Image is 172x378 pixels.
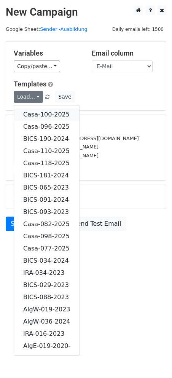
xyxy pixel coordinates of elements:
a: BICS-029-2023 [14,279,80,291]
a: Casa-100-2025 [14,108,80,121]
h5: 1488 Recipients [14,123,158,131]
a: BICS-190-2024 [14,133,80,145]
a: Casa-077-2025 [14,242,80,255]
h5: Email column [92,49,158,57]
a: Casa-082-2025 [14,218,80,230]
a: AlgW-019-2023 [14,303,80,316]
small: [PERSON_NAME][EMAIL_ADDRESS][DOMAIN_NAME] [14,136,139,141]
a: Casa-096-2025 [14,121,80,133]
a: Templates [14,80,46,88]
a: Sender -Ausbildung [40,26,88,32]
a: Casa-118-2025 [14,157,80,169]
a: Send [6,217,31,231]
a: Casa-110-2025 [14,145,80,157]
a: IRA-034-2023 [14,267,80,279]
a: AlgE-019-2020- [14,340,80,352]
small: [EMAIL_ADDRESS][DOMAIN_NAME] [14,144,99,150]
a: Send Test Email [68,217,126,231]
small: Google Sheet: [6,26,88,32]
a: AlgW-036-2024 [14,316,80,328]
a: Copy/paste... [14,61,60,72]
a: IRA-016-2023 [14,328,80,340]
a: Casa-098-2025 [14,230,80,242]
iframe: Chat Widget [134,341,172,378]
a: BICS-034-2024 [14,255,80,267]
a: BICS-181-2024 [14,169,80,182]
a: BICS-091-2024 [14,194,80,206]
small: [EMAIL_ADDRESS][DOMAIN_NAME] [14,153,99,158]
a: BICS-088-2023 [14,291,80,303]
a: Daily emails left: 1500 [110,26,166,32]
a: BICS-065-2023 [14,182,80,194]
div: Chat-Widget [134,341,172,378]
span: Daily emails left: 1500 [110,25,166,33]
a: Load... [14,91,43,103]
h5: Variables [14,49,80,57]
h5: Advanced [14,193,158,201]
a: BICS-093-2023 [14,206,80,218]
button: Save [55,91,75,103]
h2: New Campaign [6,6,166,19]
